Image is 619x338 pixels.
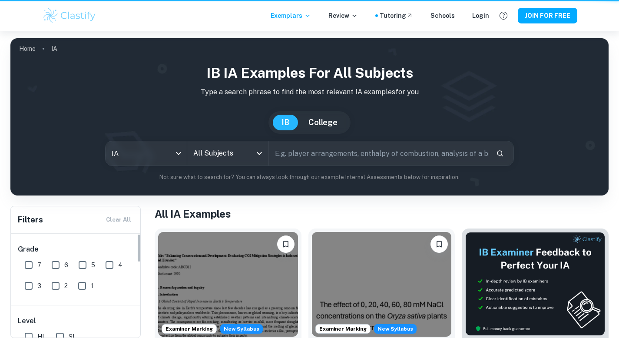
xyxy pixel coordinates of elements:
a: Login [472,11,489,20]
h1: IB IA examples for all subjects [17,63,602,83]
div: Starting from the May 2026 session, the ESS IA requirements have changed. We created this exempla... [374,324,417,334]
img: profile cover [10,38,609,196]
p: Not sure what to search for? You can always look through our example Internal Assessments below f... [17,173,602,182]
button: Please log in to bookmark exemplars [430,235,448,253]
div: Starting from the May 2026 session, the ESS IA requirements have changed. We created this exempla... [220,324,263,334]
p: Review [328,11,358,20]
span: 3 [37,281,41,291]
button: Search [493,146,507,161]
button: College [300,115,346,130]
p: Type a search phrase to find the most relevant IA examples for you [17,87,602,97]
div: IA [106,141,187,166]
h6: Grade [18,244,134,255]
span: 6 [64,260,68,270]
img: ESS IA example thumbnail: To what extent do diPerent NaCl concentr [312,232,452,337]
span: 1 [91,281,93,291]
span: 2 [64,281,68,291]
a: Tutoring [380,11,413,20]
input: E.g. player arrangements, enthalpy of combustion, analysis of a big city... [269,141,490,166]
span: New Syllabus [220,324,263,334]
img: Thumbnail [465,232,605,336]
button: JOIN FOR FREE [518,8,577,23]
h6: Level [18,316,134,326]
span: Examiner Marking [162,325,216,333]
h6: Filters [18,214,43,226]
p: Exemplars [271,11,311,20]
span: 5 [91,260,95,270]
img: ESS IA example thumbnail: To what extent do CO2 emissions contribu [158,232,298,337]
span: New Syllabus [374,324,417,334]
button: Help and Feedback [496,8,511,23]
button: Please log in to bookmark exemplars [277,235,295,253]
button: IB [273,115,298,130]
h1: All IA Examples [155,206,609,222]
a: Schools [430,11,455,20]
img: Clastify logo [42,7,97,24]
p: IA [51,44,57,53]
span: 7 [37,260,41,270]
a: Home [19,43,36,55]
button: Open [253,147,265,159]
span: 4 [118,260,122,270]
span: Examiner Marking [316,325,370,333]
